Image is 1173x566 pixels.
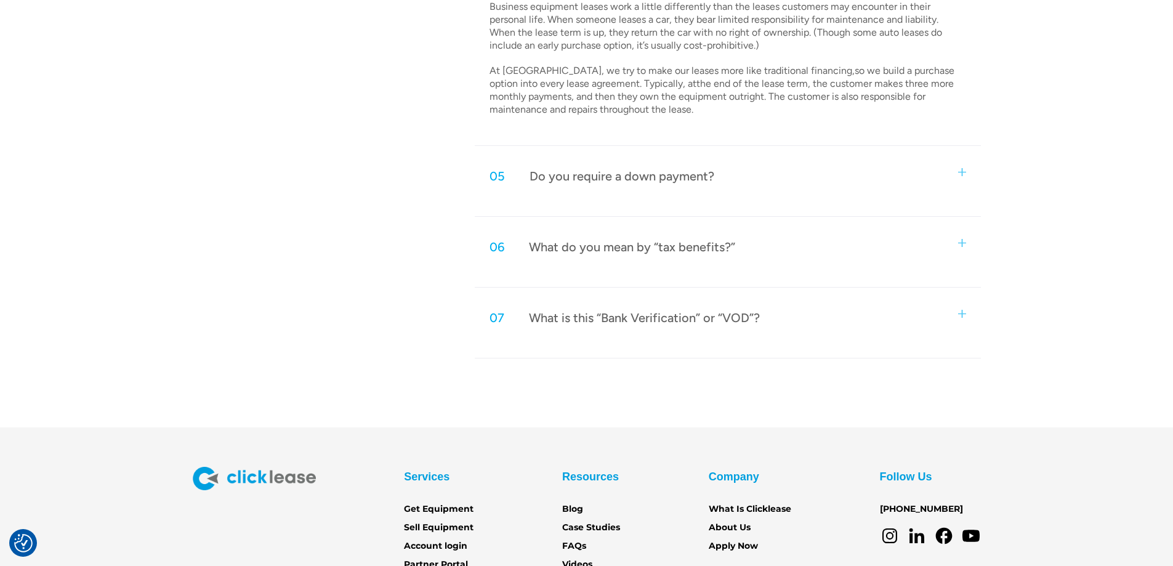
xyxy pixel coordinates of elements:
div: Company [709,467,759,487]
div: Do you require a down payment? [530,168,714,184]
a: What Is Clicklease [709,503,791,516]
a: Sell Equipment [404,521,474,535]
img: small plus [958,310,966,318]
a: Apply Now [709,540,758,553]
div: What do you mean by “tax benefits?” [529,239,735,255]
img: small plus [958,239,966,247]
div: 05 [490,168,505,184]
a: Blog [562,503,583,516]
a: [PHONE_NUMBER] [880,503,963,516]
a: Case Studies [562,521,620,535]
img: Clicklease logo [193,467,316,490]
a: FAQs [562,540,586,553]
div: Resources [562,467,619,487]
a: About Us [709,521,751,535]
div: What is this “Bank Verification” or “VOD”? [529,310,760,326]
a: Get Equipment [404,503,474,516]
img: small plus [958,168,966,176]
a: Account login [404,540,467,553]
div: Services [404,467,449,487]
img: Revisit consent button [14,534,33,552]
div: 07 [490,310,504,326]
div: 06 [490,239,504,255]
button: Consent Preferences [14,534,33,552]
div: Follow Us [880,467,932,487]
